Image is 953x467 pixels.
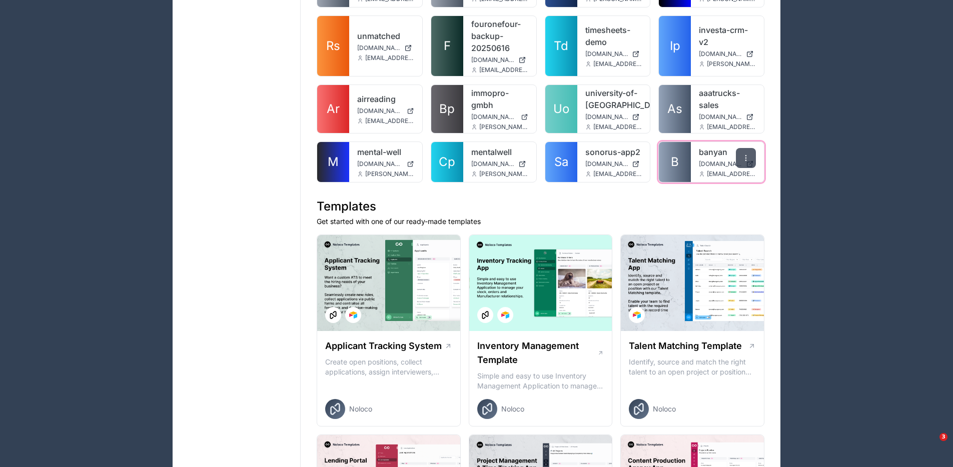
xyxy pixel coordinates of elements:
span: Noloco [349,404,372,414]
span: [DOMAIN_NAME] [699,160,742,168]
span: [PERSON_NAME][EMAIL_ADDRESS][DOMAIN_NAME] [479,123,528,131]
a: Uo [545,85,577,133]
h1: Talent Matching Template [629,339,742,353]
a: [DOMAIN_NAME] [699,160,756,168]
a: investa-crm-v2 [699,24,756,48]
span: Cp [439,154,455,170]
a: [DOMAIN_NAME] [471,160,528,168]
img: Airtable Logo [349,311,357,319]
span: Td [554,38,568,54]
span: M [328,154,339,170]
a: Bp [431,85,463,133]
a: timesheets-demo [585,24,642,48]
a: [DOMAIN_NAME] [699,113,756,121]
img: Airtable Logo [633,311,641,319]
span: [EMAIL_ADDRESS][DOMAIN_NAME] [707,170,756,178]
span: [EMAIL_ADDRESS][DOMAIN_NAME] [593,123,642,131]
a: immopro-gmbh [471,87,528,111]
span: [DOMAIN_NAME] [357,160,403,168]
a: Ar [317,85,349,133]
span: Noloco [653,404,676,414]
a: Rs [317,16,349,76]
span: Rs [326,38,340,54]
span: [EMAIL_ADDRESS][DOMAIN_NAME] [707,123,756,131]
span: [PERSON_NAME][EMAIL_ADDRESS][DOMAIN_NAME] [365,170,414,178]
span: [DOMAIN_NAME] [357,107,403,115]
a: [DOMAIN_NAME] [357,44,414,52]
a: [DOMAIN_NAME] [585,50,642,58]
p: Get started with one of our ready-made templates [317,216,764,226]
img: Airtable Logo [501,311,509,319]
span: 3 [939,433,947,441]
span: Ip [670,38,680,54]
span: [PERSON_NAME][EMAIL_ADDRESS][PERSON_NAME][DOMAIN_NAME] [707,60,756,68]
h1: Templates [317,198,764,214]
span: Noloco [501,404,524,414]
span: Uo [553,101,569,117]
a: airreading [357,93,414,105]
span: [DOMAIN_NAME] [471,113,517,121]
span: [EMAIL_ADDRESS][DOMAIN_NAME] [365,117,414,125]
a: [DOMAIN_NAME] [585,113,642,121]
span: [EMAIL_ADDRESS][DOMAIN_NAME] [365,54,414,62]
span: B [671,154,679,170]
span: [DOMAIN_NAME] [357,44,400,52]
span: [EMAIL_ADDRESS][DOMAIN_NAME] [479,66,528,74]
a: Ip [659,16,691,76]
a: mental-well [357,146,414,158]
span: [EMAIL_ADDRESS][DOMAIN_NAME] [593,170,642,178]
a: Cp [431,142,463,182]
p: Identify, source and match the right talent to an open project or position with our Talent Matchi... [629,357,756,377]
span: [DOMAIN_NAME] [585,50,628,58]
a: As [659,85,691,133]
a: aaatrucks-sales [699,87,756,111]
span: Bp [439,101,455,117]
span: [PERSON_NAME][EMAIL_ADDRESS][DOMAIN_NAME] [479,170,528,178]
h1: Applicant Tracking System [325,339,442,353]
a: F [431,16,463,76]
span: As [667,101,682,117]
a: [DOMAIN_NAME] [357,107,414,115]
span: [DOMAIN_NAME] [471,56,514,64]
a: [DOMAIN_NAME] [357,160,414,168]
span: [DOMAIN_NAME] [471,160,514,168]
a: university-of-[GEOGRAPHIC_DATA] [585,87,642,111]
span: [DOMAIN_NAME] [585,113,628,121]
a: B [659,142,691,182]
a: [DOMAIN_NAME] [471,56,528,64]
a: banyan [699,146,756,158]
span: F [444,38,451,54]
span: [EMAIL_ADDRESS][DOMAIN_NAME] [593,60,642,68]
p: Create open positions, collect applications, assign interviewers, centralise candidate feedback a... [325,357,452,377]
span: [DOMAIN_NAME] [699,50,742,58]
span: Sa [554,154,568,170]
a: fouronefour-backup-20250616 [471,18,528,54]
a: [DOMAIN_NAME] [699,50,756,58]
p: Simple and easy to use Inventory Management Application to manage your stock, orders and Manufact... [477,371,604,391]
a: M [317,142,349,182]
a: [DOMAIN_NAME] [471,113,528,121]
h1: Inventory Management Template [477,339,597,367]
a: mentalwell [471,146,528,158]
span: [DOMAIN_NAME] [699,113,742,121]
span: [DOMAIN_NAME] [585,160,628,168]
a: [DOMAIN_NAME] [585,160,642,168]
iframe: Intercom live chat [919,433,943,457]
a: Td [545,16,577,76]
a: sonorus-app2 [585,146,642,158]
a: unmatched [357,30,414,42]
span: Ar [327,101,340,117]
a: Sa [545,142,577,182]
